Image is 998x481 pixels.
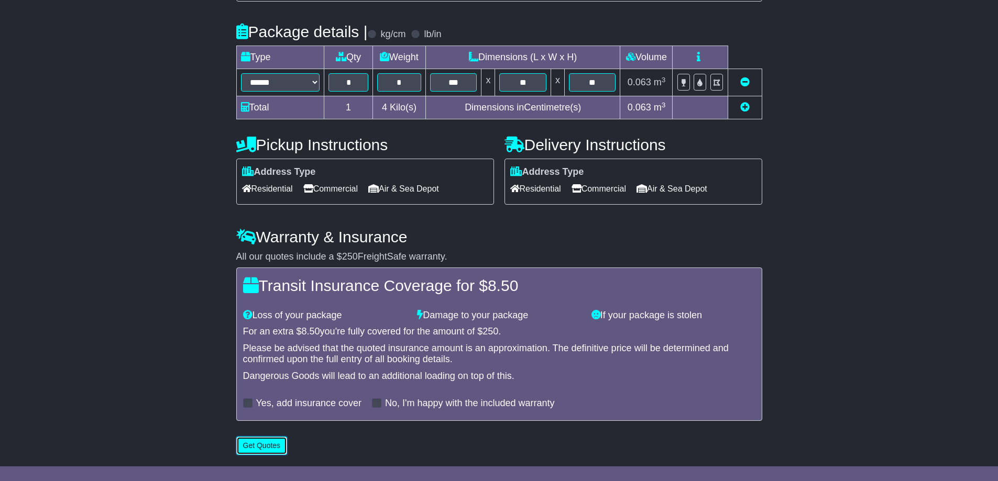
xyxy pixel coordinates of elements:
[620,46,673,69] td: Volume
[368,181,439,197] span: Air & Sea Depot
[236,46,324,69] td: Type
[551,69,564,96] td: x
[654,102,666,113] span: m
[637,181,707,197] span: Air & Sea Depot
[236,437,288,455] button: Get Quotes
[236,228,762,245] h4: Warranty & Insurance
[373,46,426,69] td: Weight
[303,181,358,197] span: Commercial
[302,326,320,337] span: 8.50
[482,326,498,337] span: 250
[243,277,755,294] h4: Transit Insurance Coverage for $
[628,102,651,113] span: 0.063
[380,29,405,40] label: kg/cm
[424,29,441,40] label: lb/in
[628,77,651,87] span: 0.063
[510,166,584,178] label: Address Type
[242,166,316,178] label: Address Type
[510,181,561,197] span: Residential
[238,310,412,321] div: Loss of your package
[488,277,518,294] span: 8.50
[662,101,666,109] sup: 3
[662,76,666,84] sup: 3
[342,251,358,262] span: 250
[382,102,387,113] span: 4
[654,77,666,87] span: m
[586,310,761,321] div: If your package is stolen
[425,46,620,69] td: Dimensions (L x W x H)
[243,343,755,365] div: Please be advised that the quoted insurance amount is an approximation. The definitive price will...
[481,69,495,96] td: x
[505,136,762,153] h4: Delivery Instructions
[324,46,373,69] td: Qty
[373,96,426,119] td: Kilo(s)
[256,398,361,409] label: Yes, add insurance cover
[236,251,762,263] div: All our quotes include a $ FreightSafe warranty.
[412,310,586,321] div: Damage to your package
[243,326,755,338] div: For an extra $ you're fully covered for the amount of $ .
[242,181,293,197] span: Residential
[324,96,373,119] td: 1
[236,136,494,153] h4: Pickup Instructions
[243,371,755,382] div: Dangerous Goods will lead to an additional loading on top of this.
[572,181,626,197] span: Commercial
[385,398,555,409] label: No, I'm happy with the included warranty
[740,102,750,113] a: Add new item
[740,77,750,87] a: Remove this item
[236,23,368,40] h4: Package details |
[425,96,620,119] td: Dimensions in Centimetre(s)
[236,96,324,119] td: Total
